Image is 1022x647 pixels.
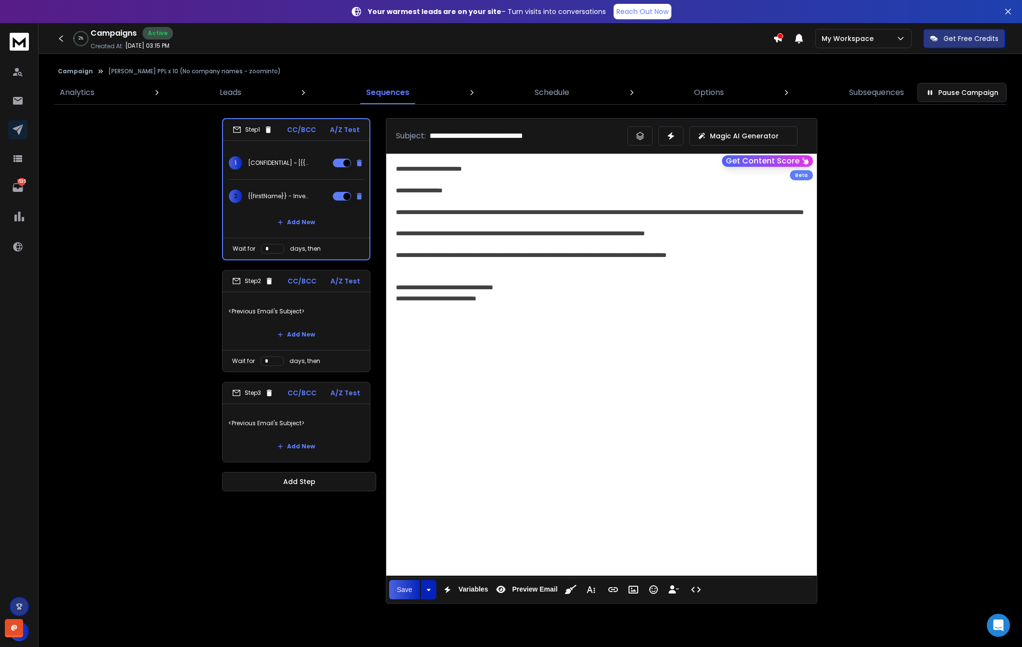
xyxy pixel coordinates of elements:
button: Get Content Score [722,155,813,167]
button: Save [389,580,420,599]
button: Add Step [222,472,376,491]
p: Wait for [232,357,255,365]
p: Created At: [91,42,123,50]
p: CC/BCC [288,276,316,286]
p: A/Z Test [330,388,360,398]
button: Pause Campaign [917,83,1007,102]
button: Insert Unsubscribe Link [665,580,683,599]
p: A/Z Test [330,125,360,135]
p: A/Z Test [330,276,360,286]
p: <Previous Email's Subject> [228,298,364,325]
p: Wait for [233,245,255,253]
a: 1535 [8,178,27,197]
div: Step 1 [233,125,273,134]
p: [CONFIDENTIAL] ~ [{{firstName}}] [248,159,310,167]
p: 1535 [18,178,26,186]
span: 1 [229,156,242,170]
p: days, then [290,245,321,253]
button: Add New [270,325,323,344]
p: Reach Out Now [616,7,668,16]
div: Open Intercom Messenger [987,614,1010,637]
button: Add New [270,437,323,456]
p: Subsequences [849,87,904,98]
p: Schedule [535,87,569,98]
a: Leads [214,81,247,104]
a: Reach Out Now [614,4,671,19]
div: Step 2 [232,277,274,285]
p: Subject: [396,130,426,142]
button: More Text [582,580,600,599]
div: Step 3 [232,389,274,397]
p: Options [694,87,724,98]
div: Beta [790,170,813,180]
a: Options [688,81,730,104]
button: Clean HTML [562,580,580,599]
h1: Campaigns [91,27,137,39]
div: @ [5,619,23,637]
p: CC/BCC [288,388,316,398]
button: Emoticons [644,580,663,599]
li: Step3CC/BCCA/Z Test<Previous Email's Subject>Add New [222,382,370,462]
button: Insert Link (Ctrl+K) [604,580,622,599]
p: My Workspace [822,34,878,43]
span: Preview Email [510,585,559,593]
p: Analytics [60,87,94,98]
button: Campaign [58,67,93,75]
p: [DATE] 03:15 PM [125,42,170,50]
button: Variables [438,580,490,599]
p: Get Free Credits [943,34,998,43]
p: [PERSON_NAME] PPL x 10 (No company names - zoominfo) [108,67,281,75]
a: Sequences [360,81,415,104]
a: Subsequences [843,81,910,104]
p: CC/BCC [287,125,316,135]
button: Add New [270,213,323,232]
p: – Turn visits into conversations [368,7,606,16]
button: Magic AI Generator [689,126,798,146]
span: 2 [229,189,242,203]
button: Insert Image (Ctrl+P) [624,580,642,599]
strong: Your warmest leads are on your site [368,7,501,16]
p: Leads [220,87,241,98]
a: Schedule [529,81,575,104]
div: Active [143,27,173,40]
button: Code View [687,580,705,599]
a: Analytics [54,81,100,104]
p: Sequences [366,87,409,98]
p: days, then [289,357,320,365]
p: {{firstName}} - Investor Interest in your store [248,192,310,200]
li: Step1CC/BCCA/Z Test1[CONFIDENTIAL] ~ [{{firstName}}]2{{firstName}} - Investor Interest in your st... [222,118,370,260]
span: Variables [457,585,490,593]
button: Preview Email [492,580,559,599]
p: Magic AI Generator [710,131,779,141]
p: <Previous Email's Subject> [228,410,364,437]
p: 2 % [79,36,83,41]
li: Step2CC/BCCA/Z Test<Previous Email's Subject>Add NewWait fordays, then [222,270,370,372]
img: logo [10,33,29,51]
button: Get Free Credits [923,29,1005,48]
